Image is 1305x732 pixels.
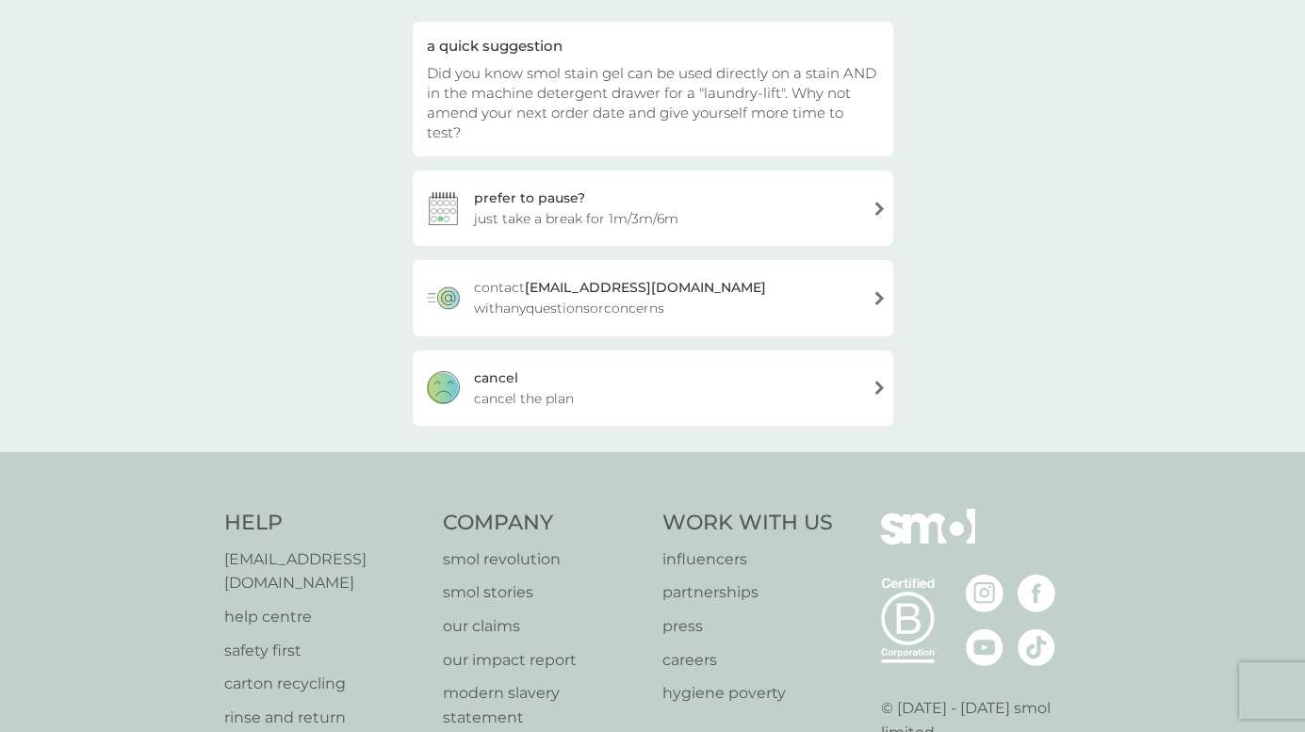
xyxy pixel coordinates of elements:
span: contact with any questions or concerns [474,277,857,318]
a: our impact report [443,648,644,673]
span: just take a break for 1m/3m/6m [474,208,678,229]
div: a quick suggestion [427,36,879,56]
img: visit the smol Tiktok page [1018,628,1055,666]
h4: Company [443,509,644,538]
a: our claims [443,614,644,639]
a: hygiene poverty [662,681,833,706]
strong: [EMAIL_ADDRESS][DOMAIN_NAME] [525,279,766,296]
a: rinse and return [224,706,425,730]
a: careers [662,648,833,673]
span: Did you know smol stain gel can be used directly on a stain AND in the machine detergent drawer f... [427,64,876,141]
h4: Work With Us [662,509,833,538]
a: smol revolution [443,547,644,572]
div: cancel [474,367,518,388]
a: smol stories [443,580,644,605]
a: press [662,614,833,639]
img: visit the smol Instagram page [966,575,1003,612]
img: visit the smol Youtube page [966,628,1003,666]
a: [EMAIL_ADDRESS][DOMAIN_NAME] [224,547,425,595]
a: modern slavery statement [443,681,644,729]
a: carton recycling [224,672,425,696]
a: influencers [662,547,833,572]
a: safety first [224,639,425,663]
span: cancel the plan [474,388,574,409]
img: smol [881,509,975,573]
img: visit the smol Facebook page [1018,575,1055,612]
div: prefer to pause? [474,187,585,208]
a: help centre [224,605,425,629]
h4: Help [224,509,425,538]
a: contact[EMAIL_ADDRESS][DOMAIN_NAME] withanyquestionsorconcerns [413,260,893,335]
a: partnerships [662,580,833,605]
